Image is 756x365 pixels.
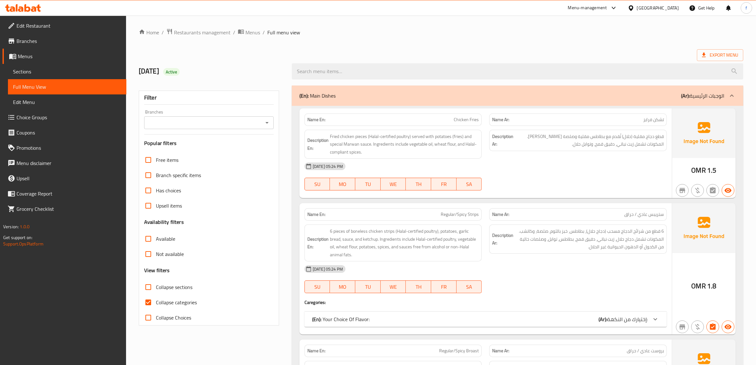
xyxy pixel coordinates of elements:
a: Coupons [3,125,126,140]
span: Full menu view [267,29,300,36]
strong: Description Ar: [492,133,513,148]
span: Export Menu [702,51,738,59]
button: Available [722,320,734,333]
strong: Name En: [307,211,325,218]
h3: Availability filters [144,218,184,226]
span: Collapse Choices [156,314,191,321]
span: Export Menu [697,49,743,61]
span: Sections [13,68,121,75]
span: Choice Groups [17,114,121,121]
span: 6 قطع من شرائح الدجاج مسحب (دجاج حلال)، بطاطس، خبز بالثوم، صلصة، وكاتشب. المكونات تشمل دجاج حلال،... [515,227,664,251]
span: ستريبس عادي / حراق [624,211,664,218]
span: Branch specific items [156,171,201,179]
a: Edit Menu [8,94,126,110]
a: Grocery Checklist [3,201,126,217]
button: SA [457,178,482,190]
span: [DATE] 05:24 PM [310,266,345,272]
b: (Ar): [599,314,607,324]
h2: [DATE] [139,66,284,76]
button: TH [406,280,431,293]
strong: Name Ar: [492,348,509,354]
button: Purchased item [691,320,704,333]
span: Free items [156,156,178,164]
span: [DATE] 05:24 PM [310,163,345,169]
span: Active [163,69,180,75]
button: Available [722,184,734,197]
b: (En): [312,314,321,324]
span: Upsell items [156,202,182,210]
div: [GEOGRAPHIC_DATA] [637,4,679,11]
div: (En): Main Dishes(Ar):الوجبات الرئيسية [292,86,743,106]
div: (En): Your Choice Of Flavor:(Ar):إختيارك من النكهة: [304,312,667,327]
span: Available [156,235,175,243]
span: إختيارك من النكهة: [607,314,648,324]
span: Not available [156,250,184,258]
h3: Popular filters [144,140,274,147]
div: Filter [144,91,274,105]
button: Purchased item [691,184,704,197]
a: Restaurants management [166,28,231,37]
strong: Description En: [307,235,329,251]
strong: Description Ar: [492,231,513,247]
span: FR [434,282,454,292]
span: OMR [692,280,706,292]
span: f [746,4,747,11]
button: FR [431,280,457,293]
img: Ae5nvW7+0k+MAAAAAElFTkSuQmCC [672,203,736,253]
span: FR [434,180,454,189]
button: MO [330,280,355,293]
a: Sections [8,64,126,79]
a: Menu disclaimer [3,155,126,171]
span: WE [383,282,404,292]
span: Regular/Spicy Strips [441,211,479,218]
strong: Name Ar: [492,116,509,123]
span: SA [459,282,479,292]
span: Coverage Report [17,190,121,197]
a: Menus [238,28,260,37]
a: Branches [3,33,126,49]
span: Version: [3,223,19,231]
h4: Caregories: [304,299,667,306]
button: FR [431,178,457,190]
span: تشكن فرايز [643,116,664,123]
button: Not branch specific item [676,320,689,333]
span: TU [358,180,378,189]
li: / [233,29,235,36]
span: Menus [18,52,121,60]
strong: Description En: [307,136,329,152]
button: Not branch specific item [676,184,689,197]
button: TH [406,178,431,190]
img: Ae5nvW7+0k+MAAAAAElFTkSuQmCC [672,108,736,158]
button: MO [330,178,355,190]
b: (En): [299,91,309,100]
li: / [162,29,164,36]
span: Coupons [17,129,121,136]
button: TU [355,178,381,190]
span: Collapse sections [156,283,192,291]
input: search [292,63,743,79]
h3: View filters [144,267,170,274]
button: Not has choices [706,184,719,197]
b: (Ar): [681,91,690,100]
span: SU [307,282,328,292]
span: OMR [692,164,706,176]
button: WE [381,178,406,190]
span: Collapse categories [156,299,197,306]
span: قطع دجاج مقلية (حلال) تُقدم مع بطاطس مقلية وصلصة مروان سبشيال. المكونات تشمل زيت نباتي، دقيق قمح،... [515,133,664,148]
p: الوجبات الرئيسية [681,92,724,100]
button: WE [381,280,406,293]
a: Coverage Report [3,186,126,201]
span: TH [408,282,429,292]
span: Has choices [156,187,181,194]
span: Menus [245,29,260,36]
span: 6 pieces of boneless chicken strips (Halal-certified poultry), potatoes, garlic bread, sauce, and... [330,227,479,258]
button: SA [457,280,482,293]
div: Active [163,68,180,76]
span: Regular/Spicy Broast [439,348,479,354]
span: 1.8 [707,280,716,292]
strong: Name En: [307,348,325,354]
span: Grocery Checklist [17,205,121,213]
button: Has choices [706,320,719,333]
span: بروست عادي / حراق [627,348,664,354]
span: Edit Menu [13,98,121,106]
